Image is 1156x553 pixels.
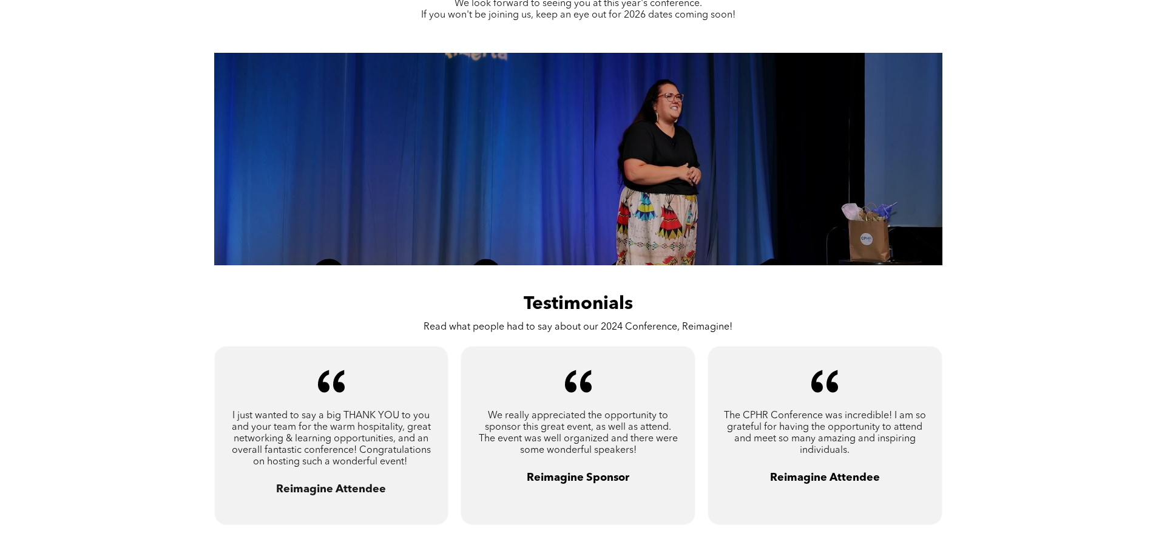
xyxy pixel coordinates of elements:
[276,484,386,495] span: Reimagine Attendee
[479,411,678,455] span: We really appreciated the opportunity to sponsor this great event, as well as attend. The event w...
[770,472,880,483] span: Reimagine Attendee
[724,411,926,455] span: The CPHR Conference was incredible! I am so grateful for having the opportunity to attend and mee...
[527,472,629,483] span: Reimagine Sponsor
[421,10,735,20] span: If you won't be joining us, keep an eye out for 2026 dates coming soon!
[424,322,732,332] span: Read what people had to say about our 2024 Conference, Reimagine!
[232,411,431,467] span: I just wanted to say a big THANK YOU to you and your team for the warm hospitality, great network...
[524,295,633,313] span: Testimonials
